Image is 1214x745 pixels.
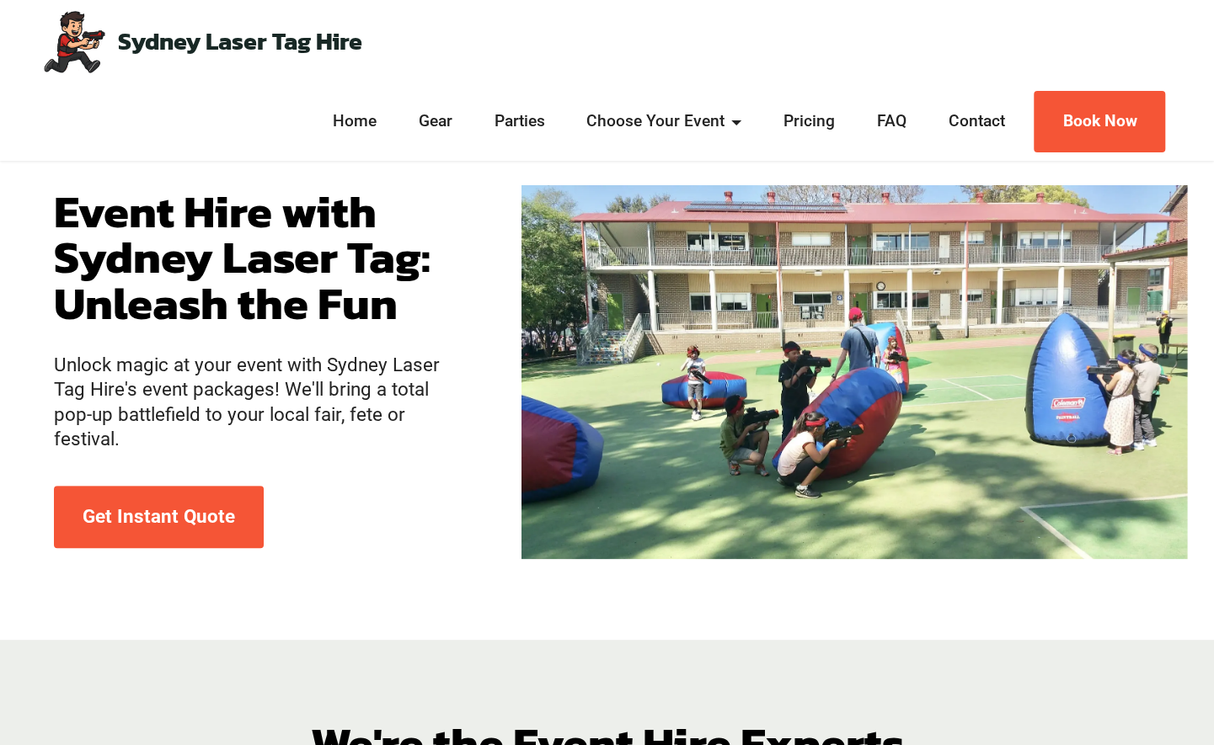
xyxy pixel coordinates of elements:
[40,8,107,74] img: Mobile Laser Tag Parties Sydney
[489,109,550,134] a: Parties
[414,109,457,134] a: Gear
[54,353,468,451] p: Unlock magic at your event with Sydney Laser Tag Hire's event packages! We'll bring a total pop-u...
[872,109,912,134] a: FAQ
[54,486,264,547] a: Get Instant Quote
[778,109,840,134] a: Pricing
[54,177,431,337] strong: Event Hire with Sydney Laser Tag: Unleash the Fun
[328,109,382,134] a: Home
[118,29,362,54] a: Sydney Laser Tag Hire
[1034,91,1165,152] a: Book Now
[521,185,1187,559] img: Pop-up laser tag event hire
[944,109,1010,134] a: Contact
[582,109,747,134] a: Choose Your Event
